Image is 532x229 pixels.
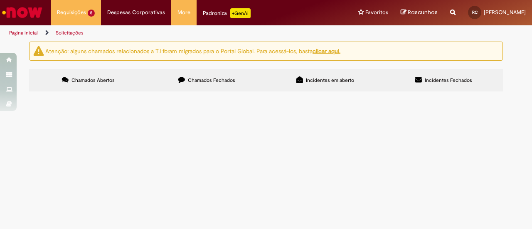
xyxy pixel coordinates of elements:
[88,10,95,17] span: 5
[365,8,388,17] span: Favoritos
[484,9,526,16] span: [PERSON_NAME]
[472,10,478,15] span: RC
[306,77,354,84] span: Incidentes em aberto
[408,8,438,16] span: Rascunhos
[6,25,348,41] ul: Trilhas de página
[56,30,84,36] a: Solicitações
[203,8,251,18] div: Padroniza
[71,77,115,84] span: Chamados Abertos
[45,47,340,54] ng-bind-html: Atenção: alguns chamados relacionados a T.I foram migrados para o Portal Global. Para acessá-los,...
[188,77,235,84] span: Chamados Fechados
[1,4,44,21] img: ServiceNow
[425,77,472,84] span: Incidentes Fechados
[230,8,251,18] p: +GenAi
[401,9,438,17] a: Rascunhos
[9,30,38,36] a: Página inicial
[57,8,86,17] span: Requisições
[107,8,165,17] span: Despesas Corporativas
[313,47,340,54] a: clicar aqui.
[177,8,190,17] span: More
